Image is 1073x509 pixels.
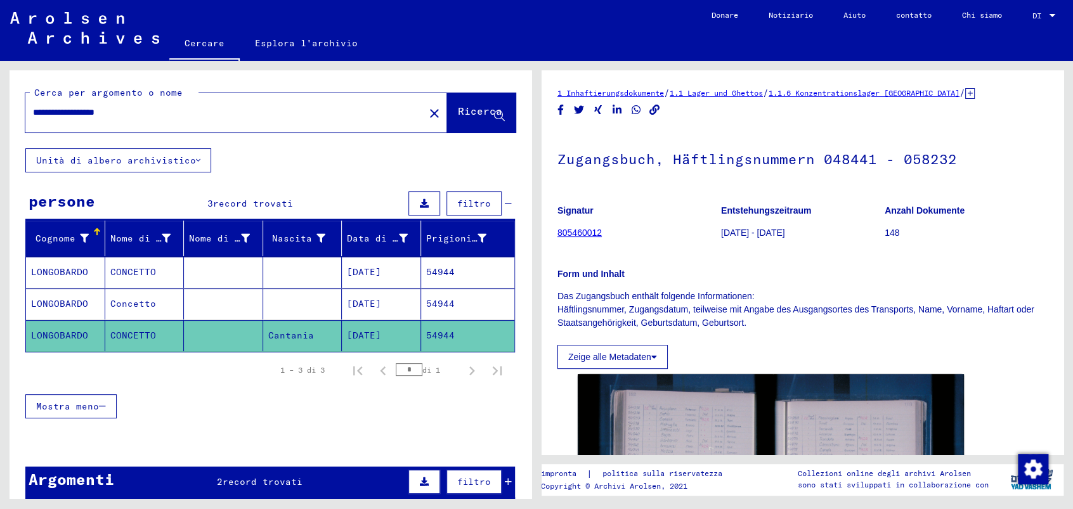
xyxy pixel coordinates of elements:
font: [DATE] [347,298,381,309]
p: [DATE] - [DATE] [721,226,884,240]
font: Data di nascita [347,233,432,244]
font: impronta [541,468,576,478]
font: Donare [712,10,738,20]
b: Anzahl Dokumente [885,205,965,216]
font: CONCETTO [110,266,156,278]
button: Chiaro [422,100,447,126]
font: filtro [457,198,491,209]
font: Nascita [272,233,312,244]
div: Nascita [268,228,342,248]
p: 148 [885,226,1048,240]
font: Esplora l'archivio [255,37,358,49]
img: Modifica consenso [1018,454,1048,484]
font: Aiuto [843,10,866,20]
font: Ricerca [458,105,502,117]
img: Arolsen_neg.svg [10,12,159,44]
font: 1 – 3 di 3 [280,365,325,375]
mat-header-cell: Nome di battesimo [105,221,185,256]
a: 1.1 Lager und Ghettos [670,88,763,98]
font: Nome di battesimo [110,233,207,244]
font: filtro [457,476,491,487]
mat-header-cell: Nome di nascita [184,221,263,256]
b: Signatur [557,205,594,216]
font: Unità di albero archivistico [36,155,196,166]
button: Pagina successiva [459,358,484,383]
a: 805460012 [557,228,602,238]
font: [DATE] [347,266,381,278]
font: Nome di nascita [189,233,275,244]
button: Copy link [648,102,661,118]
a: Esplora l'archivio [240,28,373,58]
font: Argomenti [29,470,114,489]
font: contatto [896,10,932,20]
font: Cercare [185,37,224,49]
font: politica sulla riservatezza [602,468,722,478]
button: Share on WhatsApp [630,102,643,118]
b: Form und Inhalt [557,269,625,279]
font: LONGOBARDO [31,266,88,278]
font: 54944 [426,298,455,309]
mat-header-cell: Cognome [26,221,105,256]
font: record trovati [213,198,293,209]
font: Cerca per argomento o nome [34,87,183,98]
button: Unità di albero archivistico [25,148,211,172]
font: sono stati sviluppati in collaborazione con [798,480,989,489]
button: filtro [446,470,502,494]
a: 1 Inhaftierungsdokumente [557,88,664,98]
button: Share on Twitter [573,102,586,118]
button: Pagina precedente [370,358,396,383]
button: Zeige alle Metadaten [557,345,668,369]
font: di 1 [422,365,440,375]
button: Share on Facebook [554,102,568,118]
mat-icon: close [427,106,442,121]
mat-header-cell: Nascita [263,221,342,256]
font: Prigioniero n. [426,233,506,244]
button: Mostra meno [25,394,117,418]
font: Notiziario [769,10,813,20]
div: Nome di nascita [189,228,266,248]
span: / [664,87,670,98]
font: | [587,468,592,479]
button: Ricerca [447,93,516,132]
font: [DATE] [347,330,381,341]
font: Cantania [268,330,314,341]
span: / [959,87,965,98]
font: Copyright © Archivi Arolsen, 2021 [541,481,687,491]
font: 3 [207,198,213,209]
a: Cercare [169,28,240,61]
a: politica sulla riservatezza [592,467,738,480]
button: Ultima pagina [484,358,510,383]
font: 2 [217,476,223,487]
font: LONGOBARDO [31,298,88,309]
button: Prima pagina [345,358,370,383]
font: DI [1032,11,1041,20]
button: Share on LinkedIn [611,102,624,118]
font: 54944 [426,266,455,278]
font: Concetto [110,298,156,309]
mat-header-cell: Data di nascita [342,221,421,256]
font: Mostra meno [36,401,99,412]
div: Cognome [31,228,105,248]
span: / [763,87,769,98]
font: Cognome [36,233,75,244]
font: Chi siamo [962,10,1002,20]
p: Das Zugangsbuch enthält folgende Informationen: Häftlingsnummer, Zugangsdatum, teilweise mit Anga... [557,290,1048,330]
div: Data di nascita [347,228,424,248]
button: Share on Xing [592,102,605,118]
h1: Zugangsbuch, Häftlingsnummern 048441 - 058232 [557,130,1048,186]
font: LONGOBARDO [31,330,88,341]
font: CONCETTO [110,330,156,341]
img: yv_logo.png [1008,463,1055,495]
a: impronta [541,467,587,480]
font: persone [29,191,95,210]
mat-header-cell: Prigioniero n. [421,221,515,256]
button: filtro [446,191,502,216]
div: Prigioniero n. [426,228,503,248]
font: Collezioni online degli archivi Arolsen [798,468,971,478]
font: 54944 [426,330,455,341]
div: Nome di battesimo [110,228,187,248]
b: Entstehungszeitraum [721,205,811,216]
font: record trovati [223,476,302,487]
a: 1.1.6 Konzentrationslager [GEOGRAPHIC_DATA] [769,88,959,98]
